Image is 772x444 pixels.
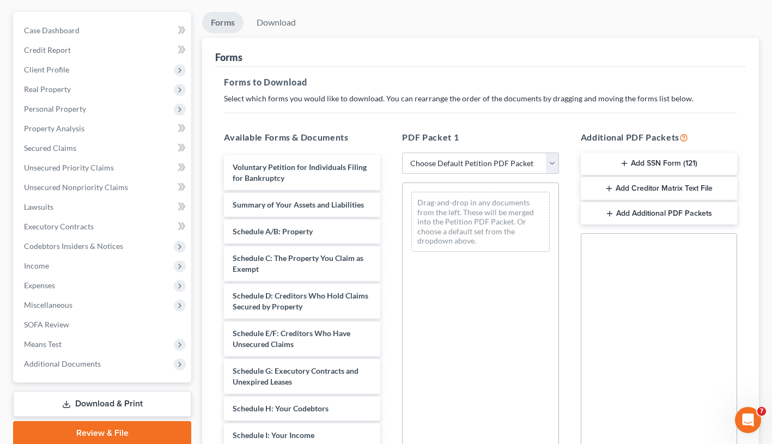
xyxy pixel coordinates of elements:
a: Forms [202,12,244,33]
a: Case Dashboard [15,21,191,40]
a: Download [248,12,305,33]
span: Additional Documents [24,359,101,368]
span: Voluntary Petition for Individuals Filing for Bankruptcy [233,162,367,183]
h5: Forms to Download [224,76,737,89]
span: Client Profile [24,65,69,74]
span: Means Test [24,339,62,349]
a: Unsecured Nonpriority Claims [15,178,191,197]
a: Property Analysis [15,119,191,138]
button: Add Additional PDF Packets [581,202,737,225]
span: Schedule I: Your Income [233,430,314,440]
span: Schedule D: Creditors Who Hold Claims Secured by Property [233,291,368,311]
span: Schedule E/F: Creditors Who Have Unsecured Claims [233,329,350,349]
button: Add SSN Form (121) [581,153,737,175]
span: Schedule C: The Property You Claim as Exempt [233,253,363,273]
span: Miscellaneous [24,300,72,309]
span: Schedule A/B: Property [233,227,313,236]
div: Forms [215,51,242,64]
h5: Additional PDF Packets [581,131,737,144]
span: Income [24,261,49,270]
a: Lawsuits [15,197,191,217]
span: Case Dashboard [24,26,80,35]
span: 7 [757,407,766,416]
span: Schedule H: Your Codebtors [233,404,329,413]
button: Add Creditor Matrix Text File [581,177,737,200]
a: SOFA Review [15,315,191,334]
p: Select which forms you would like to download. You can rearrange the order of the documents by dr... [224,93,737,104]
span: Schedule G: Executory Contracts and Unexpired Leases [233,366,358,386]
a: Download & Print [13,391,191,417]
span: Unsecured Nonpriority Claims [24,183,128,192]
iframe: Intercom live chat [735,407,761,433]
span: Unsecured Priority Claims [24,163,114,172]
span: Expenses [24,281,55,290]
span: Secured Claims [24,143,76,153]
span: Lawsuits [24,202,53,211]
span: Personal Property [24,104,86,113]
span: Summary of Your Assets and Liabilities [233,200,364,209]
a: Credit Report [15,40,191,60]
a: Executory Contracts [15,217,191,236]
a: Secured Claims [15,138,191,158]
span: Credit Report [24,45,71,54]
span: SOFA Review [24,320,69,329]
span: Executory Contracts [24,222,94,231]
div: Drag-and-drop in any documents from the left. These will be merged into the Petition PDF Packet. ... [411,192,549,252]
span: Codebtors Insiders & Notices [24,241,123,251]
span: Real Property [24,84,71,94]
a: Unsecured Priority Claims [15,158,191,178]
h5: Available Forms & Documents [224,131,380,144]
span: Property Analysis [24,124,84,133]
h5: PDF Packet 1 [402,131,558,144]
